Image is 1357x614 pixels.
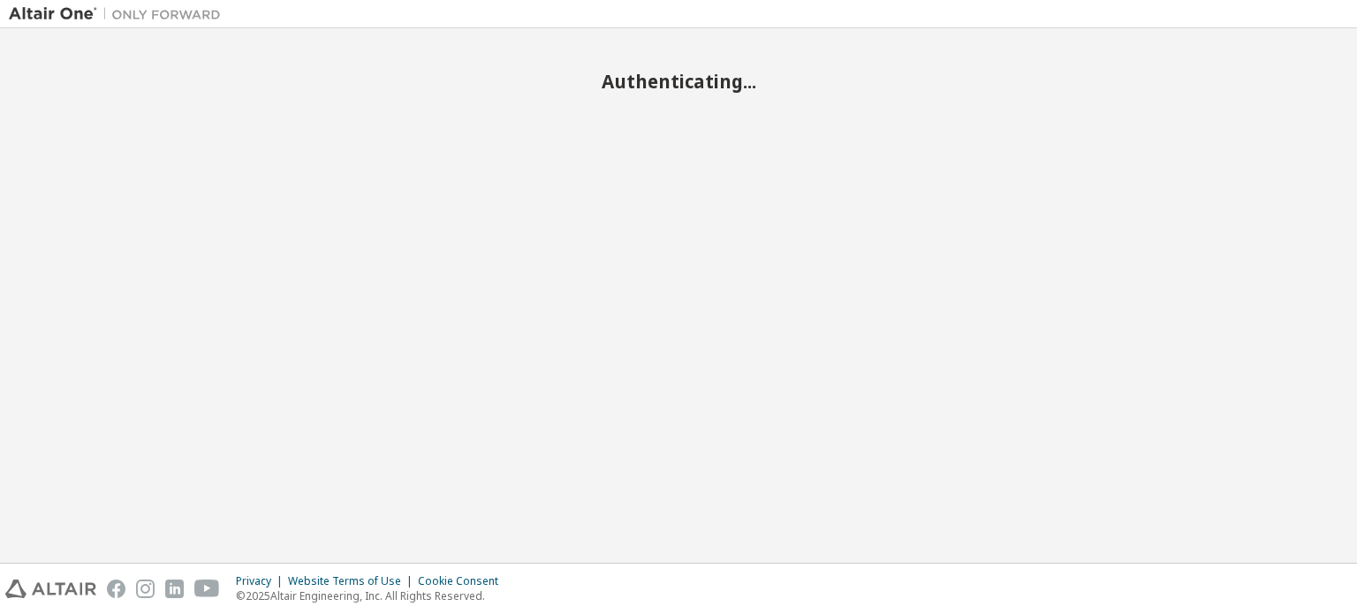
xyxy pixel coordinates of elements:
[5,580,96,598] img: altair_logo.svg
[9,70,1348,93] h2: Authenticating...
[288,574,418,588] div: Website Terms of Use
[9,5,230,23] img: Altair One
[236,574,288,588] div: Privacy
[418,574,509,588] div: Cookie Consent
[107,580,125,598] img: facebook.svg
[236,588,509,603] p: © 2025 Altair Engineering, Inc. All Rights Reserved.
[136,580,155,598] img: instagram.svg
[194,580,220,598] img: youtube.svg
[165,580,184,598] img: linkedin.svg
